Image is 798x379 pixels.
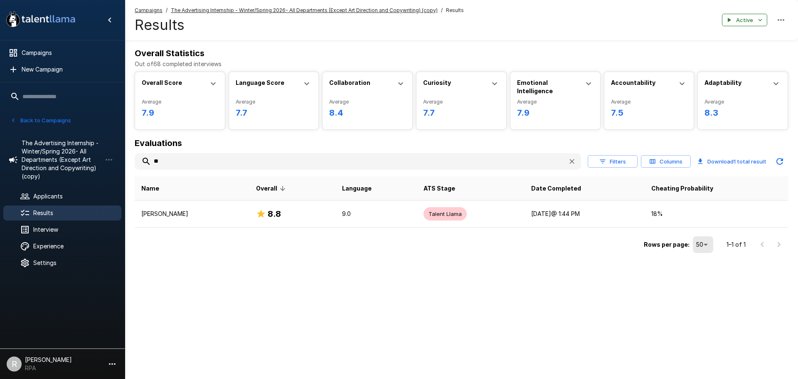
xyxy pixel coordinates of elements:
[135,60,788,68] p: Out of 68 completed interviews
[423,98,500,106] span: Average
[517,106,594,119] h6: 7.9
[704,98,781,106] span: Average
[141,183,159,193] span: Name
[771,153,788,170] button: Updated Today - 3:48 PM
[644,240,690,249] p: Rows per page:
[517,98,594,106] span: Average
[641,155,691,168] button: Columns
[135,48,204,58] b: Overall Statistics
[441,6,443,15] span: /
[446,6,464,15] span: Results
[424,183,455,193] span: ATS Stage
[329,106,406,119] h6: 8.4
[424,210,467,218] span: Talent Llama
[651,210,781,218] p: 18 %
[141,210,243,218] p: [PERSON_NAME]
[329,98,406,106] span: Average
[704,106,781,119] h6: 8.3
[517,79,553,94] b: Emotional Intelligence
[588,155,638,168] button: Filters
[256,183,288,193] span: Overall
[611,106,687,119] h6: 7.5
[342,210,410,218] p: 9.0
[693,236,713,253] div: 50
[329,79,370,86] b: Collaboration
[611,79,655,86] b: Accountability
[727,240,746,249] p: 1–1 of 1
[236,106,312,119] h6: 7.7
[236,79,284,86] b: Language Score
[135,138,182,148] b: Evaluations
[135,7,163,13] u: Campaigns
[704,79,741,86] b: Adaptability
[423,106,500,119] h6: 7.7
[142,79,182,86] b: Overall Score
[694,153,770,170] button: Download1 total result
[171,7,438,13] u: The Advertising Internship - Winter/Spring 2026- All Departments (Except Art Direction and Copywr...
[342,183,372,193] span: Language
[268,207,281,220] h6: 8.8
[423,79,451,86] b: Curiosity
[166,6,167,15] span: /
[651,183,713,193] span: Cheating Probability
[722,14,767,27] button: Active
[142,98,218,106] span: Average
[611,98,687,106] span: Average
[531,183,581,193] span: Date Completed
[135,16,464,34] h4: Results
[525,201,645,228] td: [DATE] @ 1:44 PM
[142,106,218,119] h6: 7.9
[236,98,312,106] span: Average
